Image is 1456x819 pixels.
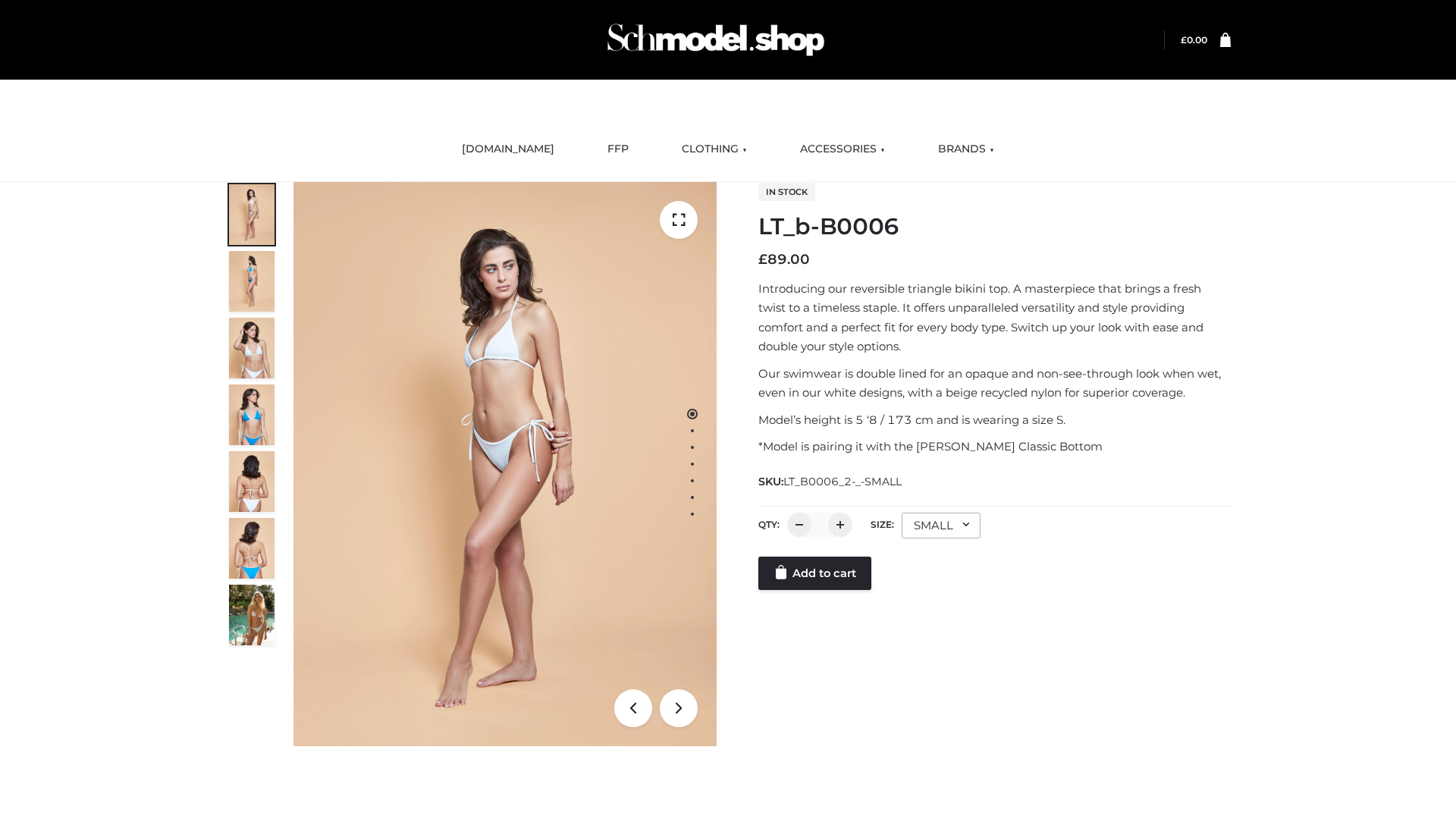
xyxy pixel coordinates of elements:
img: ArielClassicBikiniTop_CloudNine_AzureSky_OW114ECO_8-scaled.jpg [229,518,275,579]
img: Schmodel Admin 964 [602,10,830,70]
span: LT_B0006_2-_-SMALL [783,475,902,488]
img: ArielClassicBikiniTop_CloudNine_AzureSky_OW114ECO_4-scaled.jpg [229,384,275,445]
a: £0.00 [1181,34,1207,45]
img: ArielClassicBikiniTop_CloudNine_AzureSky_OW114ECO_7-scaled.jpg [229,451,275,512]
label: QTY: [758,519,780,530]
span: £ [1181,34,1187,45]
a: BRANDS [927,133,1006,166]
img: Arieltop_CloudNine_AzureSky2.jpg [229,585,275,645]
img: ArielClassicBikiniTop_CloudNine_AzureSky_OW114ECO_1-scaled.jpg [229,184,275,245]
a: FFP [596,133,640,166]
label: Size: [871,519,894,530]
a: [DOMAIN_NAME] [450,133,566,166]
h1: LT_b-B0006 [758,213,1231,240]
a: Add to cart [758,557,871,590]
p: Introducing our reversible triangle bikini top. A masterpiece that brings a fresh twist to a time... [758,279,1231,356]
p: Model’s height is 5 ‘8 / 173 cm and is wearing a size S. [758,410,1231,430]
p: *Model is pairing it with the [PERSON_NAME] Classic Bottom [758,437,1231,457]
div: SMALL [902,513,981,538]
a: ACCESSORIES [789,133,896,166]
span: In stock [758,183,815,201]
bdi: 89.00 [758,251,810,268]
img: ArielClassicBikiniTop_CloudNine_AzureSky_OW114ECO_2-scaled.jpg [229,251,275,312]
img: ArielClassicBikiniTop_CloudNine_AzureSky_OW114ECO_1 [293,182,717,746]
img: ArielClassicBikiniTop_CloudNine_AzureSky_OW114ECO_3-scaled.jpg [229,318,275,378]
span: SKU: [758,472,903,491]
bdi: 0.00 [1181,34,1207,45]
span: £ [758,251,767,268]
p: Our swimwear is double lined for an opaque and non-see-through look when wet, even in our white d... [758,364,1231,403]
a: CLOTHING [670,133,758,166]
